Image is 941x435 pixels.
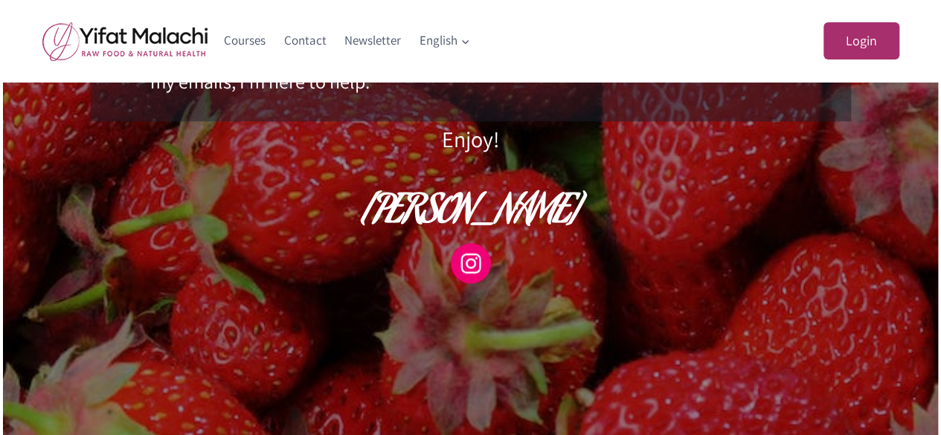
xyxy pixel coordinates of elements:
[335,23,411,59] a: Newsletter
[215,23,480,59] nav: Primary Navigation
[823,22,899,60] a: Login
[410,23,479,59] button: Child menu of English
[42,22,208,61] img: yifat_logo41_en.png
[274,23,335,59] a: Contact
[215,23,275,59] a: Courses
[91,187,851,244] h2: [PERSON_NAME]
[91,121,851,157] p: Enjoy!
